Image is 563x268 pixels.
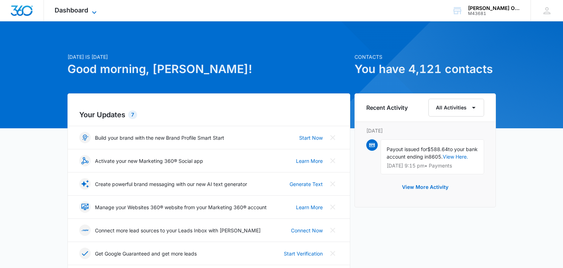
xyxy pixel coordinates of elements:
p: Create powerful brand messaging with our new AI text generator [95,180,247,188]
button: Close [327,178,338,190]
h2: Your Updates [79,109,338,120]
a: Learn More [296,203,323,211]
button: Close [327,225,338,236]
a: Learn More [296,157,323,165]
p: Manage your Websites 360® website from your Marketing 360® account [95,203,267,211]
span: Payout issued for [387,146,427,152]
a: Start Now [299,134,323,141]
a: Start Verification [284,250,323,257]
p: Get Google Guaranteed and get more leads [95,250,197,257]
h1: You have 4,121 contacts [355,61,496,78]
button: Close [327,201,338,213]
button: Close [327,132,338,143]
span: 8605. [428,154,443,160]
p: [DATE] 9:15 pm • Payments [387,163,478,168]
div: account name [468,5,520,11]
button: Close [327,155,338,166]
button: Close [327,248,338,259]
p: Connect more lead sources to your Leads Inbox with [PERSON_NAME] [95,227,261,234]
h1: Good morning, [PERSON_NAME]! [67,61,350,78]
a: View Here. [443,154,468,160]
p: [DATE] is [DATE] [67,53,350,61]
p: [DATE] [366,127,484,134]
a: Connect Now [291,227,323,234]
div: 7 [128,110,137,119]
p: Build your brand with the new Brand Profile Smart Start [95,134,224,141]
span: Dashboard [55,6,88,14]
h6: Recent Activity [366,103,408,112]
div: account id [468,11,520,16]
button: All Activities [428,99,484,117]
p: Contacts [355,53,496,61]
p: Activate your new Marketing 360® Social app [95,157,203,165]
span: $588.64 [427,146,448,152]
button: View More Activity [395,179,456,196]
a: Generate Text [290,180,323,188]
